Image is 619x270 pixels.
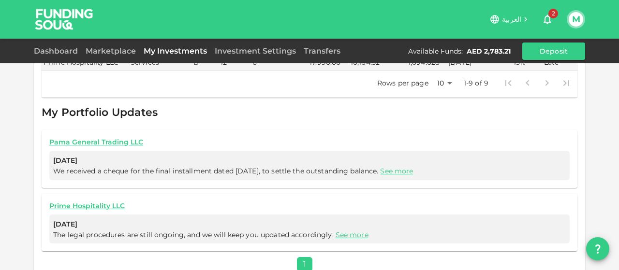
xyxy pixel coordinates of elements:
span: We received a cheque for the final installment dated [DATE], to settle the outstanding balance. [53,167,415,175]
button: 2 [538,10,557,29]
div: 10 [432,76,456,90]
a: Transfers [300,46,344,56]
a: Marketplace [82,46,140,56]
a: Prime Hospitality LLC [49,201,570,211]
p: Rows per page [377,78,428,88]
span: العربية [502,15,521,24]
span: My Portfolio Updates [42,106,158,119]
div: Available Funds : [408,46,463,56]
div: AED 2,783.21 [467,46,511,56]
button: M [569,12,583,27]
span: [DATE] [53,155,566,167]
button: question [586,237,609,260]
span: [DATE] [53,218,566,230]
span: 2 [548,9,558,18]
a: Investment Settings [211,46,300,56]
a: See more [380,167,413,175]
a: Dashboard [34,46,82,56]
span: The legal procedures are still ongoing, and we will keep you updated accordingly. [53,230,370,239]
button: Deposit [522,43,585,60]
a: Pama General Trading LLC [49,138,570,147]
p: 1-9 of 9 [464,78,488,88]
a: See more [336,230,368,239]
a: My Investments [140,46,211,56]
